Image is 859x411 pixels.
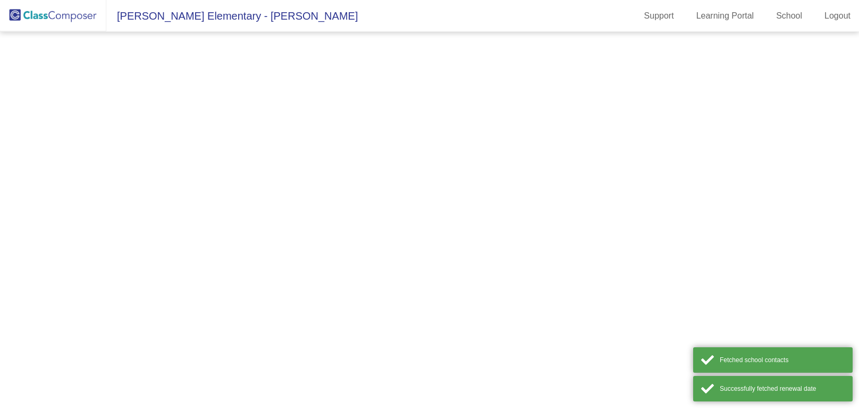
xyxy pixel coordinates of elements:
a: Learning Portal [688,7,763,24]
span: [PERSON_NAME] Elementary - [PERSON_NAME] [106,7,358,24]
div: Successfully fetched renewal date [720,384,845,393]
a: School [768,7,811,24]
a: Support [636,7,683,24]
div: Fetched school contacts [720,355,845,365]
a: Logout [816,7,859,24]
